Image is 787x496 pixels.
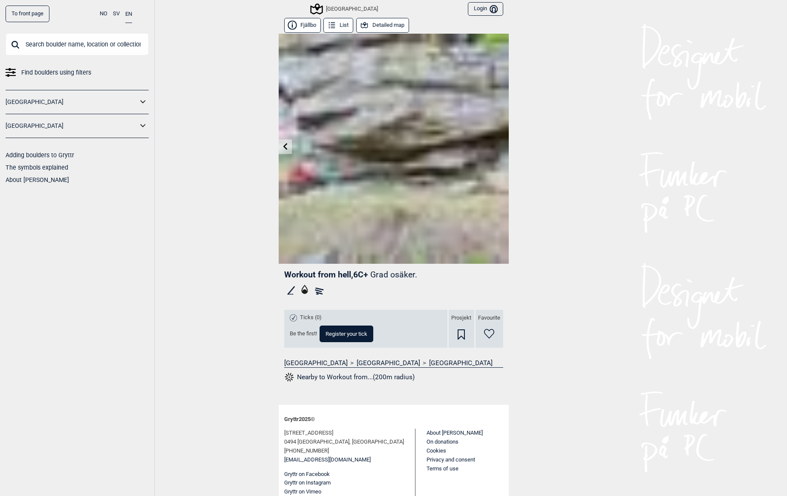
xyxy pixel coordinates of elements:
[427,430,483,436] a: About [PERSON_NAME]
[300,314,322,321] span: Ticks (0)
[284,359,503,367] nav: > >
[100,6,107,22] button: NO
[21,66,91,79] span: Find boulders using filters
[429,359,493,367] a: [GEOGRAPHIC_DATA]
[6,176,69,183] a: About [PERSON_NAME]
[279,34,509,264] img: Workout 230430
[284,456,371,464] a: [EMAIL_ADDRESS][DOMAIN_NAME]
[6,66,149,79] a: Find boulders using filters
[370,270,417,280] p: Grad osäker.
[284,438,404,447] span: 0494 [GEOGRAPHIC_DATA], [GEOGRAPHIC_DATA]
[326,331,367,337] span: Register your tick
[284,429,333,438] span: [STREET_ADDRESS]
[449,310,474,348] div: Prosjekt
[427,447,446,454] a: Cookies
[357,359,420,367] a: [GEOGRAPHIC_DATA]
[6,120,138,132] a: [GEOGRAPHIC_DATA]
[320,326,373,342] button: Register your tick
[113,6,120,22] button: SV
[284,18,321,33] button: Fjällbo
[323,18,353,33] button: List
[125,6,132,23] button: EN
[284,410,503,429] div: Gryttr 2025 ©
[284,359,348,367] a: [GEOGRAPHIC_DATA]
[284,470,330,479] button: Gryttr on Facebook
[427,438,458,445] a: On donations
[356,18,409,33] button: Detailed map
[6,6,49,22] a: To front page
[468,2,503,16] button: Login
[290,330,317,337] span: Be the first!
[284,372,415,383] button: Nearby to Workout from...(200m radius)
[6,164,68,171] a: The symbols explained
[6,96,138,108] a: [GEOGRAPHIC_DATA]
[427,465,458,472] a: Terms of use
[311,4,378,14] div: [GEOGRAPHIC_DATA]
[284,270,368,280] span: Workout from hell , 6C+
[427,456,475,463] a: Privacy and consent
[6,152,74,159] a: Adding boulders to Gryttr
[6,33,149,55] input: Search boulder name, location or collection
[478,314,500,322] span: Favourite
[284,479,331,487] button: Gryttr on Instagram
[284,447,329,456] span: [PHONE_NUMBER]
